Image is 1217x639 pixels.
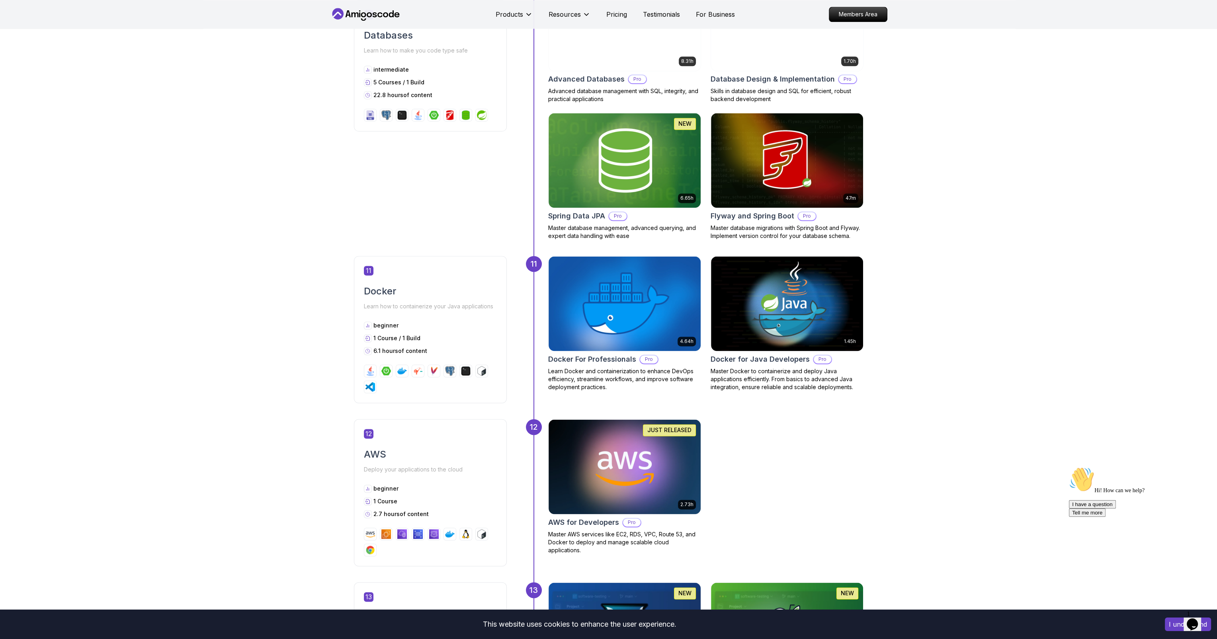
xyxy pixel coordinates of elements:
img: route53 logo [429,529,439,539]
span: 13 [364,592,373,602]
img: Docker For Professionals card [549,256,701,351]
img: vpc logo [397,529,407,539]
button: Accept cookies [1165,618,1211,631]
h2: Flyway and Spring Boot [711,210,794,222]
h2: Docker [364,285,497,298]
span: 11 [364,266,373,275]
img: java logo [365,366,375,376]
button: Tell me more [3,45,40,53]
img: vscode logo [365,382,375,392]
h2: Docker for Java Developers [711,354,810,365]
p: intermediate [373,66,409,74]
p: 6.1 hours of content [373,347,427,355]
p: Master AWS services like EC2, RDS, VPC, Route 53, and Docker to deploy and manage scalable cloud ... [548,530,701,554]
button: Resources [549,10,590,25]
p: beginner [373,485,399,493]
img: docker logo [397,366,407,376]
p: 1.70h [844,58,856,64]
img: spring-boot logo [429,110,439,120]
p: 6.65h [680,195,693,201]
p: Pro [839,75,856,83]
p: Testimonials [643,10,680,19]
span: 1 Course [373,335,397,341]
p: Learn how to containerize your Java applications [364,301,497,312]
span: 12 [364,429,373,438]
p: Pro [609,212,627,220]
span: 5 Courses [373,79,401,86]
a: Pricing [606,10,627,19]
img: flyway logo [445,110,455,120]
p: beginner [373,321,399,329]
h2: AWS for Developers [548,517,619,528]
p: Master Docker to containerize and deploy Java applications efficiently. From basics to advanced J... [711,367,863,391]
span: / 1 Build [403,79,424,86]
img: Docker for Java Developers card [711,256,863,351]
p: Pro [623,518,641,526]
p: 8.31h [681,58,693,64]
h2: Advanced Databases [548,74,625,85]
a: Docker For Professionals card4.64hDocker For ProfessionalsProLearn Docker and containerization to... [548,256,701,391]
p: Members Area [829,7,887,21]
p: 1.45h [844,338,856,345]
img: Flyway and Spring Boot card [711,113,863,208]
p: 2.7 hours of content [373,510,429,518]
div: 13 [526,582,542,598]
div: 👋Hi! How can we help?I have a questionTell me more [3,3,147,53]
p: Resources [549,10,581,19]
p: Pro [798,212,816,220]
a: Spring Data JPA card6.65hNEWSpring Data JPAProMaster database management, advanced querying, and ... [548,113,701,240]
p: JUST RELEASED [647,426,692,434]
button: Products [496,10,533,25]
img: spring-boot logo [381,366,391,376]
img: aws logo [365,529,375,539]
p: For Business [696,10,735,19]
img: maven logo [429,366,439,376]
h2: AWS [364,448,497,461]
a: Members Area [829,7,887,22]
p: 4.64h [680,338,693,345]
h2: Docker For Professionals [548,354,636,365]
p: 47m [846,195,856,201]
p: Learn how to make you code type safe [364,45,497,56]
a: Docker for Java Developers card1.45hDocker for Java DevelopersProMaster Docker to containerize an... [711,256,863,391]
img: spring logo [477,110,486,120]
p: Products [496,10,523,19]
img: :wave: [3,3,29,29]
span: 1 Course [373,498,397,505]
h2: Spring Data JPA [548,210,605,222]
p: Skills in database design and SQL for efficient, robust backend development [711,87,863,103]
img: bash logo [477,529,486,539]
p: 22.8 hours of content [373,91,432,99]
img: jib logo [413,366,423,376]
div: This website uses cookies to enhance the user experience. [6,616,1153,633]
img: bash logo [477,366,486,376]
p: Master database management, advanced querying, and expert data handling with ease [548,224,701,240]
img: terminal logo [397,110,407,120]
h2: Databases [364,29,497,42]
p: NEW [678,120,692,128]
img: rds logo [413,529,423,539]
img: ec2 logo [381,529,391,539]
img: postgres logo [445,366,455,376]
img: docker logo [445,529,455,539]
img: linux logo [461,529,471,539]
img: java logo [413,110,423,120]
p: 2.73h [680,501,693,508]
a: AWS for Developers card2.73hJUST RELEASEDAWS for DevelopersProMaster AWS services like EC2, RDS, ... [548,419,701,554]
a: Flyway and Spring Boot card47mFlyway and Spring BootProMaster database migrations with Spring Boo... [711,113,863,240]
p: Pro [640,355,658,363]
span: Hi! How can we help? [3,24,79,30]
img: terminal logo [461,366,471,376]
img: spring-data-jpa logo [461,110,471,120]
p: NEW [841,589,854,597]
img: postgres logo [381,110,391,120]
iframe: chat widget [1184,607,1209,631]
p: Pro [629,75,646,83]
p: Learn Docker and containerization to enhance DevOps efficiency, streamline workflows, and improve... [548,367,701,391]
img: sql logo [365,110,375,120]
img: AWS for Developers card [549,419,701,514]
img: chrome logo [365,545,375,555]
p: Pro [814,355,831,363]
